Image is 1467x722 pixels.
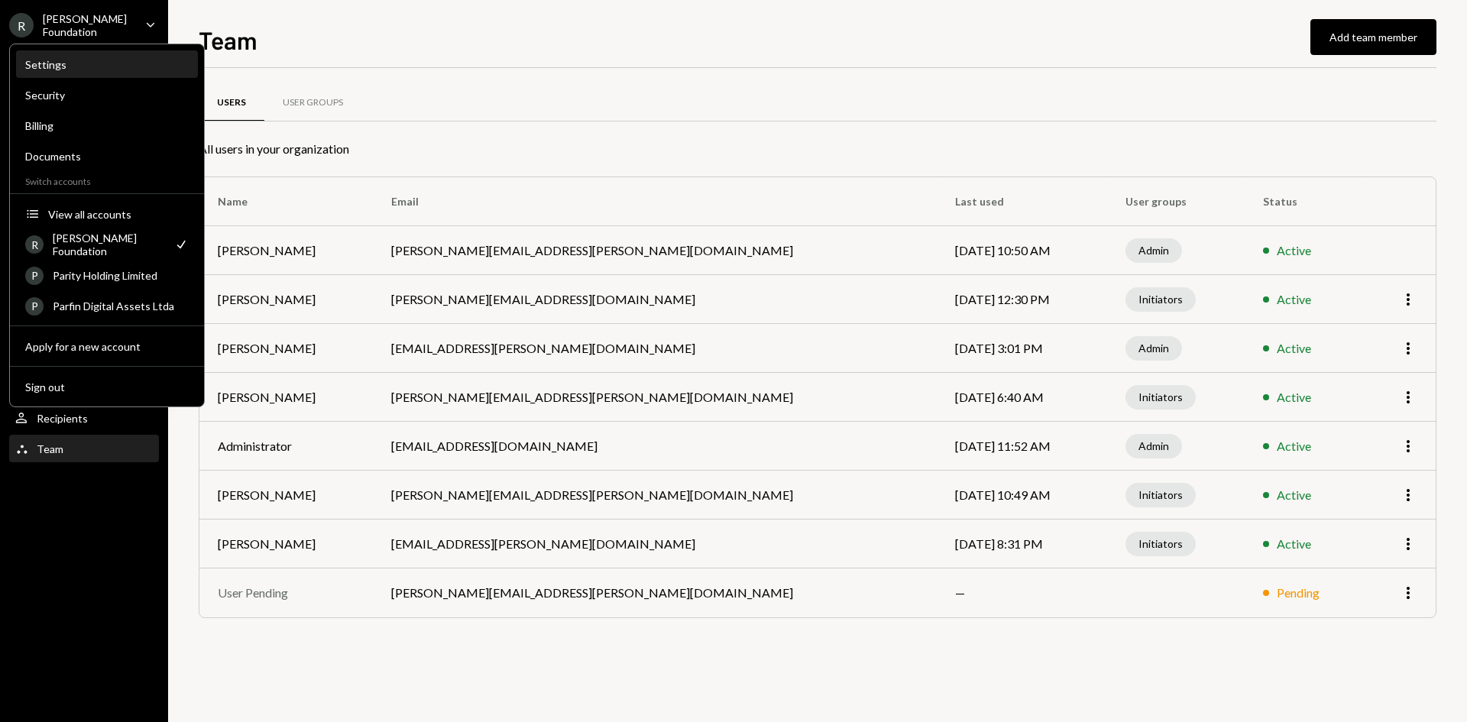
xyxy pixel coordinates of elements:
[1277,486,1311,504] div: Active
[1277,339,1311,358] div: Active
[217,96,246,109] div: Users
[373,422,938,471] td: [EMAIL_ADDRESS][DOMAIN_NAME]
[1125,336,1182,361] div: Admin
[937,471,1107,520] td: [DATE] 10:49 AM
[16,201,198,228] button: View all accounts
[373,568,938,617] td: [PERSON_NAME][EMAIL_ADDRESS][PERSON_NAME][DOMAIN_NAME]
[199,324,373,373] td: [PERSON_NAME]
[16,81,198,108] a: Security
[199,24,257,55] h1: Team
[1125,483,1196,507] div: Initiators
[25,297,44,316] div: P
[1277,388,1311,406] div: Active
[937,177,1107,226] th: Last used
[199,520,373,568] td: [PERSON_NAME]
[1107,177,1245,226] th: User groups
[264,83,361,122] a: User Groups
[937,275,1107,324] td: [DATE] 12:30 PM
[937,520,1107,568] td: [DATE] 8:31 PM
[937,568,1107,617] td: —
[199,177,373,226] th: Name
[199,226,373,275] td: [PERSON_NAME]
[10,173,204,187] div: Switch accounts
[53,299,189,312] div: Parfin Digital Assets Ltda
[373,226,938,275] td: [PERSON_NAME][EMAIL_ADDRESS][PERSON_NAME][DOMAIN_NAME]
[16,50,198,78] a: Settings
[1277,535,1311,553] div: Active
[373,275,938,324] td: [PERSON_NAME][EMAIL_ADDRESS][DOMAIN_NAME]
[199,83,264,122] a: Users
[937,226,1107,275] td: [DATE] 10:50 AM
[373,324,938,373] td: [EMAIL_ADDRESS][PERSON_NAME][DOMAIN_NAME]
[25,89,189,102] div: Security
[199,275,373,324] td: [PERSON_NAME]
[16,374,198,401] button: Sign out
[16,333,198,361] button: Apply for a new account
[9,404,159,432] a: Recipients
[1125,385,1196,410] div: Initiators
[48,208,189,221] div: View all accounts
[373,177,938,226] th: Email
[53,269,189,282] div: Parity Holding Limited
[1310,19,1436,55] button: Add team member
[283,96,343,109] div: User Groups
[1277,437,1311,455] div: Active
[218,584,355,602] div: User Pending
[25,119,189,132] div: Billing
[16,261,198,289] a: PParity Holding Limited
[937,373,1107,422] td: [DATE] 6:40 AM
[37,442,63,455] div: Team
[1125,287,1196,312] div: Initiators
[1277,290,1311,309] div: Active
[199,471,373,520] td: [PERSON_NAME]
[25,235,44,254] div: R
[16,112,198,139] a: Billing
[25,58,189,71] div: Settings
[25,267,44,285] div: P
[25,380,189,393] div: Sign out
[373,520,938,568] td: [EMAIL_ADDRESS][PERSON_NAME][DOMAIN_NAME]
[1125,238,1182,263] div: Admin
[1245,177,1365,226] th: Status
[1277,241,1311,260] div: Active
[25,340,189,353] div: Apply for a new account
[53,231,164,257] div: [PERSON_NAME] Foundation
[37,412,88,425] div: Recipients
[937,324,1107,373] td: [DATE] 3:01 PM
[43,12,133,38] div: [PERSON_NAME] Foundation
[199,140,1436,158] div: All users in your organization
[937,422,1107,471] td: [DATE] 11:52 AM
[1277,584,1320,602] div: Pending
[373,471,938,520] td: [PERSON_NAME][EMAIL_ADDRESS][PERSON_NAME][DOMAIN_NAME]
[373,373,938,422] td: [PERSON_NAME][EMAIL_ADDRESS][PERSON_NAME][DOMAIN_NAME]
[16,292,198,319] a: PParfin Digital Assets Ltda
[1125,532,1196,556] div: Initiators
[199,422,373,471] td: Administrator
[25,150,189,163] div: Documents
[9,435,159,462] a: Team
[9,13,34,37] div: R
[16,142,198,170] a: Documents
[1125,434,1182,458] div: Admin
[199,373,373,422] td: [PERSON_NAME]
